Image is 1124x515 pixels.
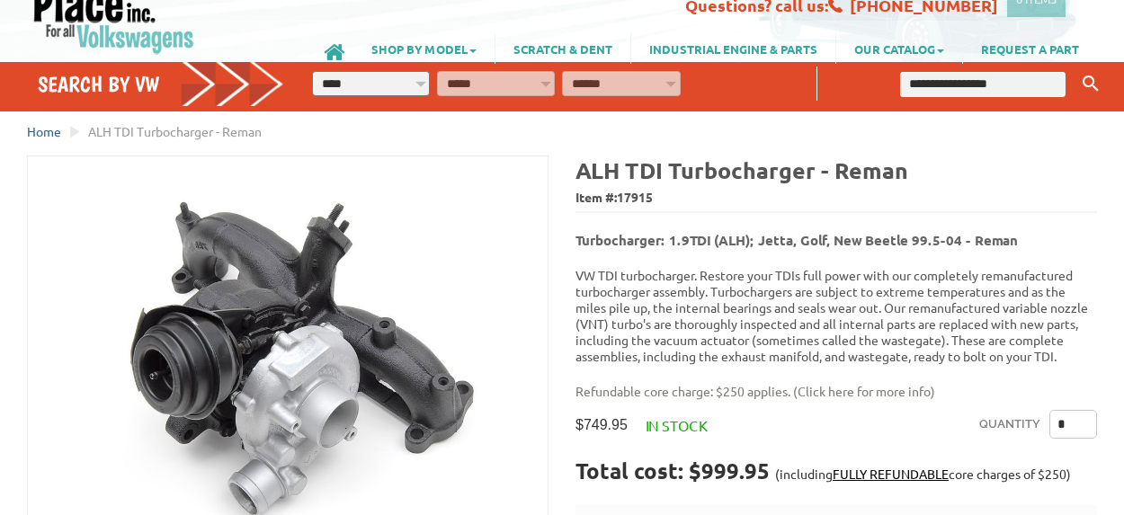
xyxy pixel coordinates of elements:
[495,33,630,64] a: SCRATCH & DENT
[575,457,770,484] strong: Total cost: $999.95
[575,267,1097,364] p: VW TDI turbocharger. Restore your TDIs full power with our completely remanufactured turbocharger...
[798,383,931,399] a: Click here for more info
[833,466,949,482] a: FULLY REFUNDABLE
[353,33,495,64] a: SHOP BY MODEL
[575,416,628,433] span: $749.95
[979,410,1040,439] label: Quantity
[775,466,1071,482] span: (including core charges of $250)
[836,33,962,64] a: OUR CATALOG
[27,123,61,139] a: Home
[631,33,835,64] a: INDUSTRIAL ENGINE & PARTS
[88,123,262,139] span: ALH TDI Turbocharger - Reman
[646,416,708,434] span: In stock
[575,155,908,184] b: ALH TDI Turbocharger - Reman
[963,33,1097,64] a: REQUEST A PART
[575,231,1018,249] b: Turbocharger: 1.9TDI (ALH); Jetta, Golf, New Beetle 99.5-04 - Reman
[575,185,1097,211] span: Item #:
[575,382,1084,401] p: Refundable core charge: $250 applies. ( )
[38,71,284,97] h4: Search by VW
[1077,69,1104,99] button: Keyword Search
[617,189,653,205] span: 17915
